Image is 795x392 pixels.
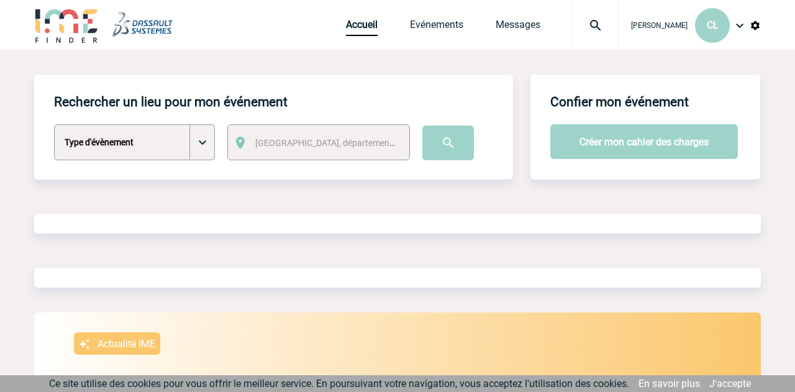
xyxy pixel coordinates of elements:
[707,19,719,31] span: CL
[422,125,474,160] input: Submit
[34,7,99,43] img: IME-Finder
[550,94,689,109] h4: Confier mon événement
[49,378,629,390] span: Ce site utilise des cookies pour vous offrir le meilleur service. En poursuivant votre navigation...
[631,21,688,30] span: [PERSON_NAME]
[346,19,378,36] a: Accueil
[550,124,738,159] button: Créer mon cahier des charges
[496,19,540,36] a: Messages
[255,138,428,148] span: [GEOGRAPHIC_DATA], département, région...
[54,94,288,109] h4: Rechercher un lieu pour mon événement
[98,338,155,350] p: Actualité IME
[709,378,751,390] a: J'accepte
[410,19,463,36] a: Evénements
[638,378,700,390] a: En savoir plus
